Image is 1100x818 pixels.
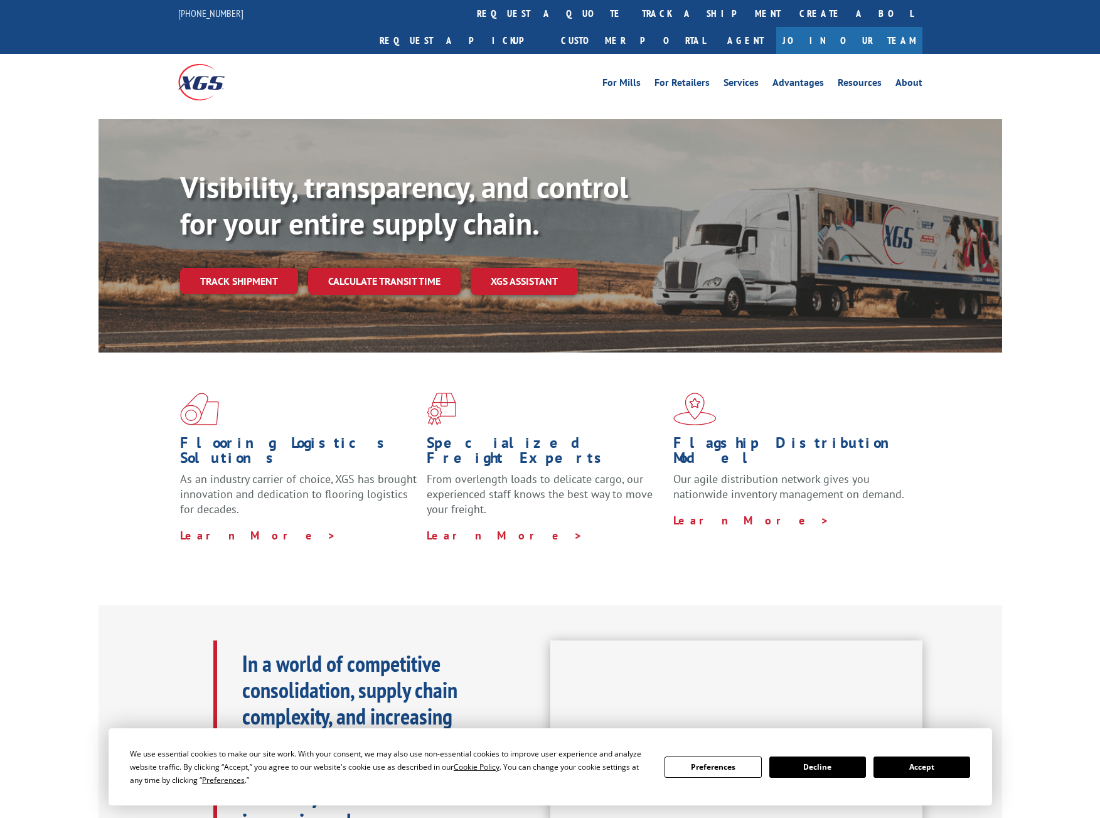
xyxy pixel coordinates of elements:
a: [PHONE_NUMBER] [178,7,243,19]
div: We use essential cookies to make our site work. With your consent, we may also use non-essential ... [130,747,649,787]
b: Visibility, transparency, and control for your entire supply chain. [180,167,628,243]
a: Customer Portal [552,27,715,54]
a: For Retailers [654,78,710,92]
a: Calculate transit time [308,268,461,295]
a: Track shipment [180,268,298,294]
a: About [895,78,922,92]
a: Agent [715,27,776,54]
span: Our agile distribution network gives you nationwide inventory management on demand. [673,472,904,501]
h1: Flagship Distribution Model [673,435,910,472]
a: Learn More > [180,528,336,543]
img: xgs-icon-focused-on-flooring-red [427,393,456,425]
a: Learn More > [673,513,830,528]
button: Decline [769,757,866,778]
img: xgs-icon-flagship-distribution-model-red [673,393,717,425]
a: Join Our Team [776,27,922,54]
img: xgs-icon-total-supply-chain-intelligence-red [180,393,219,425]
h1: Specialized Freight Experts [427,435,664,472]
a: Advantages [772,78,824,92]
button: Accept [873,757,970,778]
a: Resources [838,78,882,92]
a: XGS ASSISTANT [471,268,578,295]
p: From overlength loads to delicate cargo, our experienced staff knows the best way to move your fr... [427,472,664,528]
a: For Mills [602,78,641,92]
a: Request a pickup [370,27,552,54]
a: Services [724,78,759,92]
button: Preferences [665,757,761,778]
span: As an industry carrier of choice, XGS has brought innovation and dedication to flooring logistics... [180,472,417,516]
h1: Flooring Logistics Solutions [180,435,417,472]
span: Cookie Policy [454,762,499,772]
div: Cookie Consent Prompt [109,728,992,805]
a: Learn More > [427,528,583,543]
span: Preferences [202,775,245,785]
